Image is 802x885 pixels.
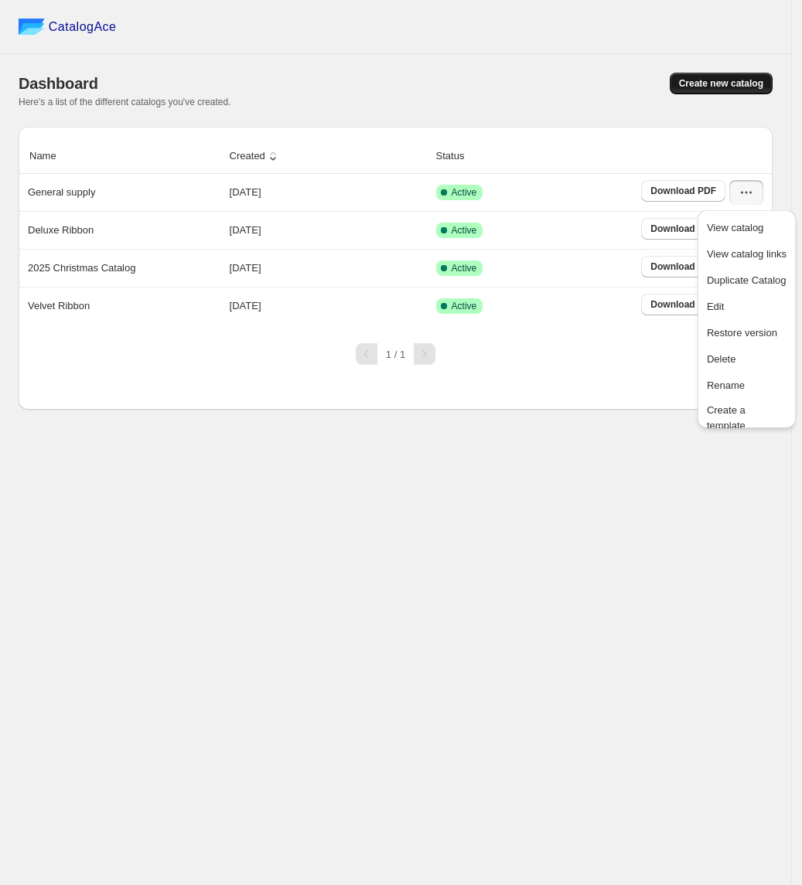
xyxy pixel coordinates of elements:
button: Status [434,141,483,171]
span: Duplicate Catalog [707,274,787,286]
p: Velvet Ribbon [28,298,90,314]
span: Rename [707,380,745,391]
p: General supply [28,185,95,200]
a: Download PDF [641,294,725,315]
span: Download PDF [650,185,716,197]
span: Active [452,300,477,312]
span: Here's a list of the different catalogs you've created. [19,97,231,107]
td: [DATE] [225,249,432,287]
p: 2025 Christmas Catalog [28,260,135,276]
span: Dashboard [19,75,98,92]
p: Deluxe Ribbon [28,223,94,238]
a: Download PDF [641,256,725,277]
span: Create new catalog [679,77,763,90]
span: Download PDF [650,260,716,273]
span: Download PDF [650,223,716,235]
a: Download PDF [641,218,725,240]
button: Name [27,141,74,171]
span: Restore version [707,327,777,339]
img: catalog ace [19,19,45,35]
span: Active [452,186,477,199]
span: Create a template [707,404,746,431]
span: View catalog [707,222,763,233]
span: Active [452,224,477,237]
td: [DATE] [225,287,432,325]
td: [DATE] [225,211,432,249]
span: 1 / 1 [386,349,405,360]
span: Delete [707,353,736,365]
span: Download PDF [650,298,716,311]
button: Create new catalog [670,73,773,94]
span: View catalog links [707,248,787,260]
td: [DATE] [225,174,432,211]
a: Download PDF [641,180,725,202]
span: Edit [707,301,724,312]
button: Created [227,141,283,171]
span: CatalogAce [49,19,117,35]
span: Active [452,262,477,274]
